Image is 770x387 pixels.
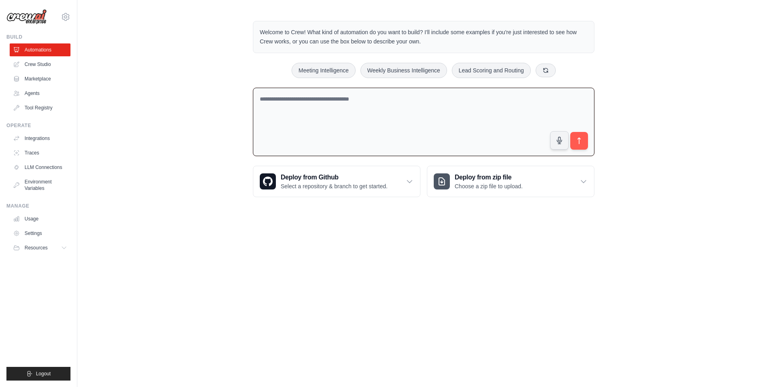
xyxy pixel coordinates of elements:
div: Manage [6,203,70,209]
a: Marketplace [10,72,70,85]
a: Agents [10,87,70,100]
button: Logout [6,367,70,381]
span: Logout [36,371,51,377]
a: Tool Registry [10,101,70,114]
h3: Deploy from zip file [455,173,523,182]
div: Build [6,34,70,40]
button: Meeting Intelligence [292,63,356,78]
p: Choose a zip file to upload. [455,182,523,190]
p: Select a repository & branch to get started. [281,182,387,190]
a: Settings [10,227,70,240]
button: Lead Scoring and Routing [452,63,531,78]
div: Operate [6,122,70,129]
a: Automations [10,43,70,56]
a: LLM Connections [10,161,70,174]
img: Logo [6,9,47,25]
a: Traces [10,146,70,159]
p: Welcome to Crew! What kind of automation do you want to build? I'll include some examples if you'... [260,28,588,46]
iframe: Chat Widget [730,348,770,387]
span: Resources [25,245,48,251]
a: Usage [10,212,70,225]
a: Integrations [10,132,70,145]
h3: Deploy from Github [281,173,387,182]
button: Resources [10,241,70,254]
button: Weekly Business Intelligence [360,63,447,78]
a: Crew Studio [10,58,70,71]
a: Environment Variables [10,175,70,195]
